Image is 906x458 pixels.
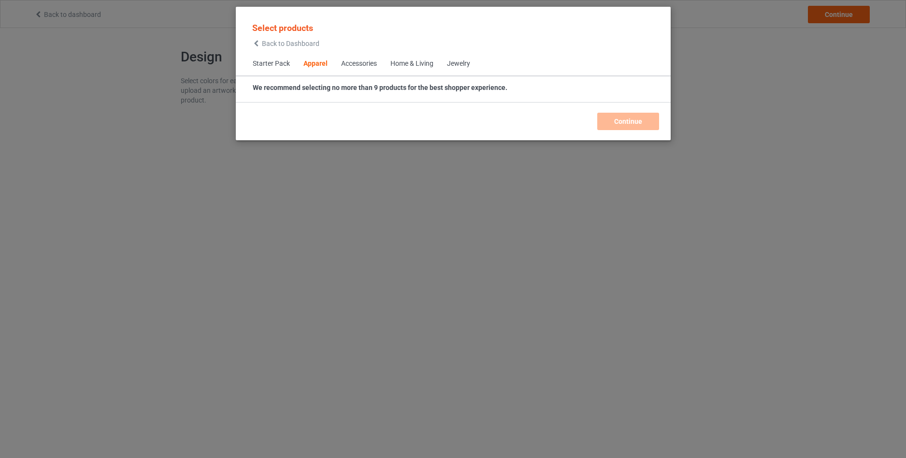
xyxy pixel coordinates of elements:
div: Jewelry [447,59,470,69]
span: Select products [252,23,313,33]
div: Accessories [341,59,377,69]
div: Home & Living [390,59,433,69]
span: Back to Dashboard [262,40,319,47]
div: Apparel [303,59,328,69]
strong: We recommend selecting no more than 9 products for the best shopper experience. [253,84,507,91]
span: Starter Pack [246,52,297,75]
